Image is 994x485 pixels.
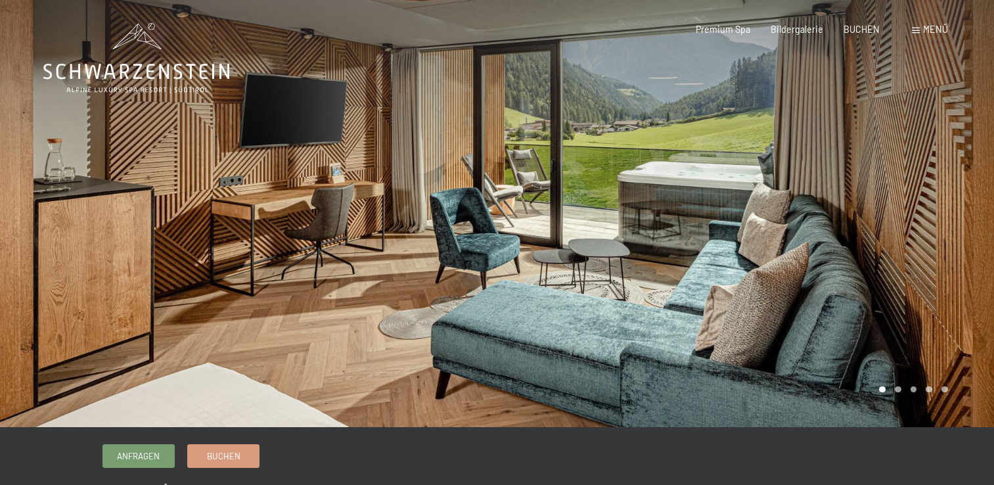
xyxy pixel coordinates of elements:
[117,450,160,462] span: Anfragen
[696,24,750,35] a: Premium Spa
[207,450,240,462] span: Buchen
[844,24,880,35] a: BUCHEN
[923,24,948,35] span: Menü
[188,445,259,467] a: Buchen
[103,445,174,467] a: Anfragen
[771,24,823,35] a: Bildergalerie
